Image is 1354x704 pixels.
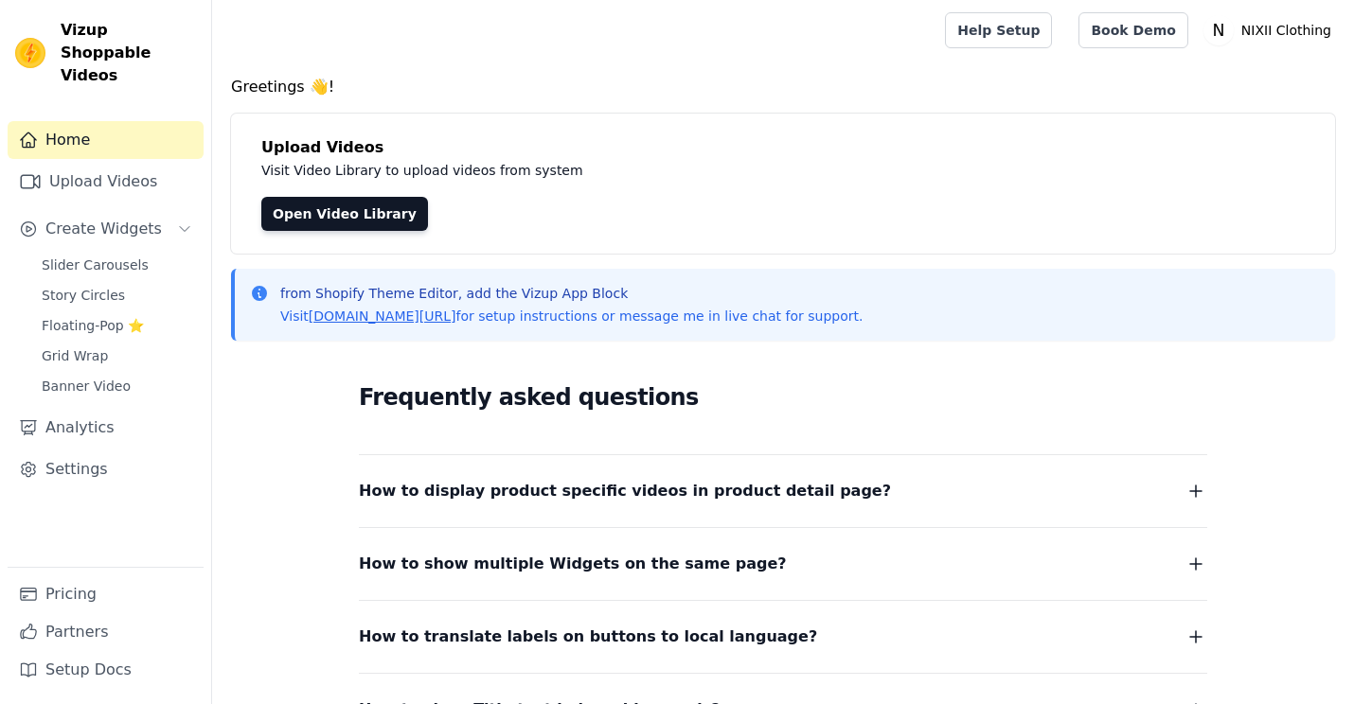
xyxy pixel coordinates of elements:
h2: Frequently asked questions [359,378,1207,416]
a: Banner Video [30,373,204,399]
text: N [1212,21,1224,40]
a: Book Demo [1078,12,1187,48]
button: How to display product specific videos in product detail page? [359,478,1207,504]
a: Upload Videos [8,163,204,201]
a: Grid Wrap [30,343,204,369]
span: Create Widgets [45,218,162,240]
p: Visit Video Library to upload videos from system [261,159,1110,182]
a: Home [8,121,204,159]
a: Help Setup [945,12,1052,48]
a: [DOMAIN_NAME][URL] [309,308,456,324]
span: How to display product specific videos in product detail page? [359,478,891,504]
span: Vizup Shoppable Videos [61,19,196,87]
span: Grid Wrap [42,346,108,365]
a: Floating-Pop ⭐ [30,312,204,339]
a: Open Video Library [261,197,428,231]
a: Settings [8,450,204,488]
button: How to show multiple Widgets on the same page? [359,551,1207,577]
button: N NIXII Clothing [1203,13,1339,47]
p: NIXII Clothing [1234,13,1339,47]
span: Story Circles [42,286,125,305]
p: from Shopify Theme Editor, add the Vizup App Block [280,284,863,303]
p: Visit for setup instructions or message me in live chat for support. [280,307,863,326]
a: Slider Carousels [30,252,204,278]
a: Story Circles [30,282,204,308]
button: How to translate labels on buttons to local language? [359,624,1207,650]
a: Setup Docs [8,651,204,689]
button: Create Widgets [8,210,204,248]
h4: Greetings 👋! [231,76,1335,98]
a: Analytics [8,409,204,447]
a: Pricing [8,575,204,613]
span: Slider Carousels [42,255,149,274]
h4: Upload Videos [261,136,1305,159]
a: Partners [8,613,204,651]
span: Banner Video [42,377,131,396]
span: How to translate labels on buttons to local language? [359,624,817,650]
span: How to show multiple Widgets on the same page? [359,551,787,577]
img: Vizup [15,38,45,68]
span: Floating-Pop ⭐ [42,316,144,335]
